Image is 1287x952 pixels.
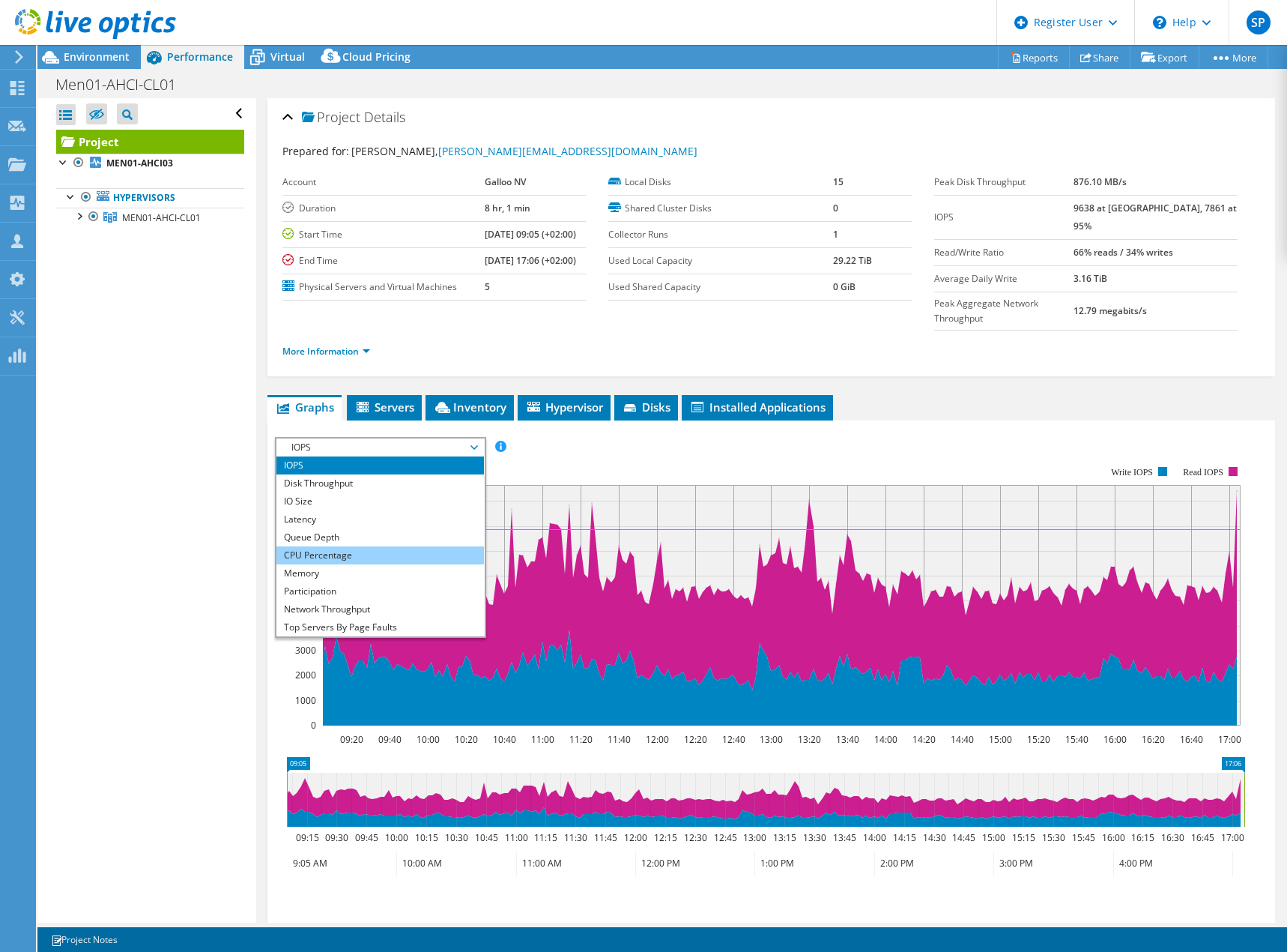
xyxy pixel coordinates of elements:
[607,733,630,746] text: 11:40
[1153,16,1166,29] svg: \n
[485,202,530,214] b: 8 hr, 1 min
[802,831,826,844] text: 13:30
[485,280,490,293] b: 5
[167,49,233,64] span: Performance
[1141,733,1164,746] text: 16:20
[49,76,199,93] h1: Men01-AHCI-CL01
[414,831,437,844] text: 10:15
[444,831,467,844] text: 10:30
[1111,467,1153,477] text: Write IOPS
[912,733,935,746] text: 14:20
[608,253,833,268] label: Used Local Capacity
[1041,831,1065,844] text: 15:30
[282,280,485,295] label: Physical Servers and Virtual Machines
[530,733,554,746] text: 11:00
[342,49,411,64] span: Cloud Pricing
[276,475,484,492] li: Disk Throughput
[1160,831,1184,844] text: 16:30
[653,831,676,844] text: 12:15
[276,600,484,618] li: Network Throughput
[833,228,838,241] b: 1
[569,733,592,746] text: 11:20
[1065,733,1088,746] text: 15:40
[608,280,833,295] label: Used Shared Capacity
[40,930,128,949] a: Project Notes
[892,831,915,844] text: 14:15
[1073,246,1173,259] b: 66% reads / 34% writes
[1199,46,1268,69] a: More
[282,144,349,158] label: Prepared for:
[934,175,1073,190] label: Peak Disk Throughput
[683,733,706,746] text: 12:20
[689,400,826,415] span: Installed Applications
[474,831,497,844] text: 10:45
[1073,202,1237,232] b: 9638 at [GEOGRAPHIC_DATA], 7861 at 95%
[608,175,833,190] label: Local Disks
[1183,467,1223,477] text: Read IOPS
[934,296,1073,326] label: Peak Aggregate Network Throughput
[981,831,1005,844] text: 15:00
[759,733,782,746] text: 13:00
[721,733,745,746] text: 12:40
[593,831,617,844] text: 11:45
[862,831,885,844] text: 14:00
[934,271,1073,286] label: Average Daily Write
[311,719,316,732] text: 0
[797,733,820,746] text: 13:20
[282,345,370,358] a: More Information
[1220,831,1244,844] text: 17:00
[951,831,975,844] text: 14:45
[1073,304,1147,317] b: 12.79 megabits/s
[772,831,796,844] text: 13:15
[351,144,697,158] span: [PERSON_NAME],
[276,564,484,582] li: Memory
[492,733,515,746] text: 10:40
[1247,10,1271,34] span: SP
[282,175,485,190] label: Account
[504,831,527,844] text: 11:00
[1026,733,1050,746] text: 15:20
[833,175,844,188] b: 15
[270,49,305,64] span: Virtual
[1130,831,1154,844] text: 16:15
[454,733,477,746] text: 10:20
[276,457,484,475] li: IOPS
[623,831,646,844] text: 12:00
[645,733,668,746] text: 12:00
[276,618,484,636] li: Top Servers By Page Faults
[56,130,244,154] a: Project
[683,831,706,844] text: 12:30
[324,831,348,844] text: 09:30
[742,831,766,844] text: 13:00
[354,400,414,415] span: Servers
[433,400,506,415] span: Inventory
[485,175,526,188] b: Galloo NV
[106,157,173,169] b: MEN01-AHCI03
[622,400,670,415] span: Disks
[339,733,363,746] text: 09:20
[56,208,244,227] a: MEN01-AHCI-CL01
[354,831,378,844] text: 09:45
[295,644,316,657] text: 3000
[1069,46,1130,69] a: Share
[378,733,401,746] text: 09:40
[608,227,833,242] label: Collector Runs
[122,211,201,224] span: MEN01-AHCI-CL01
[384,831,408,844] text: 10:00
[364,108,405,126] span: Details
[713,831,736,844] text: 12:45
[835,733,858,746] text: 13:40
[1217,733,1241,746] text: 17:00
[1190,831,1214,844] text: 16:45
[276,528,484,546] li: Queue Depth
[485,228,576,241] b: [DATE] 09:05 (+02:00)
[302,110,360,125] span: Project
[295,669,316,681] text: 2000
[1011,831,1035,844] text: 15:15
[1179,733,1202,746] text: 16:40
[295,694,316,707] text: 1000
[950,733,973,746] text: 14:40
[833,202,838,214] b: 0
[873,733,897,746] text: 14:00
[276,492,484,510] li: IO Size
